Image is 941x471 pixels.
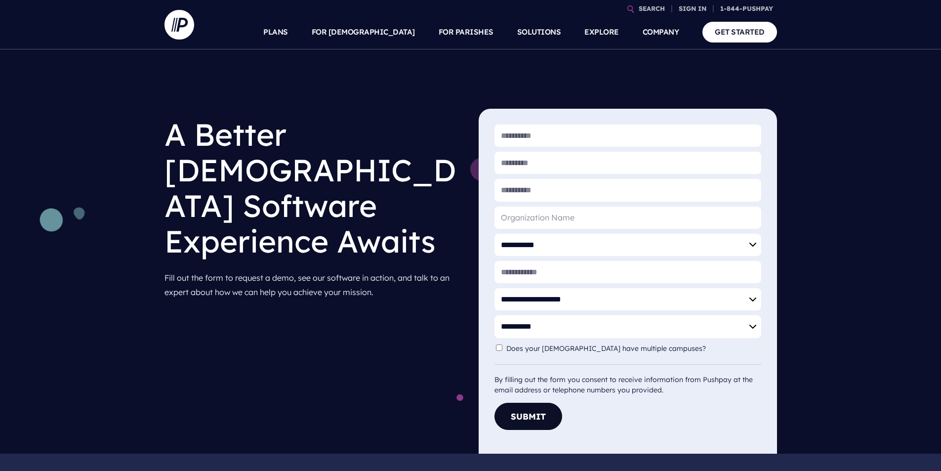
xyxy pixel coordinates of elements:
[517,15,561,49] a: SOLUTIONS
[494,364,761,395] div: By filling out the form you consent to receive information from Pushpay at the email address or t...
[263,15,288,49] a: PLANS
[439,15,493,49] a: FOR PARISHES
[643,15,679,49] a: COMPANY
[164,109,463,267] h1: A Better [DEMOGRAPHIC_DATA] Software Experience Awaits
[164,267,463,303] p: Fill out the form to request a demo, see our software in action, and talk to an expert about how ...
[494,207,761,229] input: Organization Name
[312,15,415,49] a: FOR [DEMOGRAPHIC_DATA]
[494,403,562,430] button: Submit
[584,15,619,49] a: EXPLORE
[506,344,711,353] label: Does your [DEMOGRAPHIC_DATA] have multiple campuses?
[702,22,777,42] a: GET STARTED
